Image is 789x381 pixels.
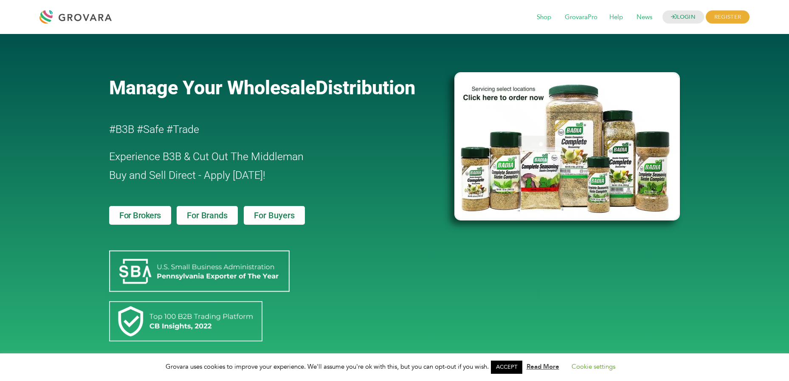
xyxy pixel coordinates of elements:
span: Manage Your Wholesale [109,76,316,99]
span: Help [603,9,629,25]
span: GrovaraPro [559,9,603,25]
a: For Brokers [109,206,171,225]
h2: #B3B #Safe #Trade [109,120,406,139]
span: Buy and Sell Direct - Apply [DATE]! [109,169,265,181]
a: Help [603,13,629,22]
a: Read More [527,362,559,371]
a: LOGIN [662,11,704,24]
a: GrovaraPro [559,13,603,22]
span: Shop [531,9,557,25]
a: For Buyers [244,206,305,225]
a: Cookie settings [572,362,615,371]
a: Manage Your WholesaleDistribution [109,76,440,99]
span: News [631,9,658,25]
a: Shop [531,13,557,22]
span: Experience B3B & Cut Out The Middleman [109,150,304,163]
span: Distribution [316,76,415,99]
span: Grovara uses cookies to improve your experience. We'll assume you're ok with this, but you can op... [166,362,624,371]
a: ACCEPT [491,361,522,374]
a: News [631,13,658,22]
span: For Brands [187,211,227,220]
span: REGISTER [706,11,750,24]
a: For Brands [177,206,237,225]
span: For Buyers [254,211,295,220]
span: For Brokers [119,211,161,220]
